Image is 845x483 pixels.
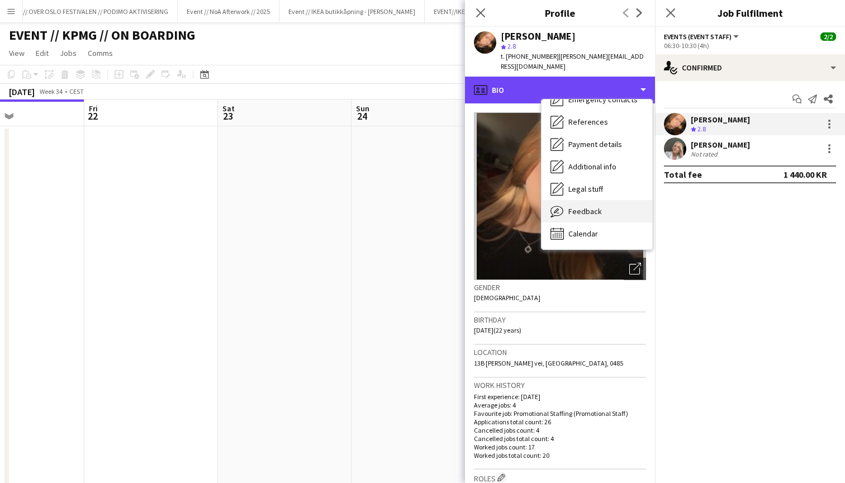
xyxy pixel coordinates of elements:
span: [DEMOGRAPHIC_DATA] [474,293,540,302]
p: Average jobs: 4 [474,401,646,409]
div: [PERSON_NAME] [501,31,576,41]
span: 2/2 [820,32,836,41]
span: Additional info [568,162,616,172]
div: Additional info [542,155,652,178]
span: Comms [88,48,113,58]
div: References [542,111,652,133]
span: Fri [89,103,98,113]
p: Cancelled jobs total count: 4 [474,434,646,443]
span: 2.8 [507,42,516,50]
p: Worked jobs count: 17 [474,443,646,451]
span: References [568,117,608,127]
p: Favourite job: Promotional Staffing (Promotional Staff) [474,409,646,418]
span: 23 [221,110,235,122]
div: 1 440.00 KR [784,169,827,180]
a: View [4,46,29,60]
a: Edit [31,46,53,60]
h3: Profile [465,6,655,20]
span: 2.8 [697,125,706,133]
div: Total fee [664,169,702,180]
span: View [9,48,25,58]
button: EVENT//IKEA [425,1,478,22]
span: [DATE] (22 years) [474,326,521,334]
span: Sat [222,103,235,113]
p: First experience: [DATE] [474,392,646,401]
div: Bio [465,77,655,103]
span: Sun [356,103,369,113]
div: CEST [69,87,84,96]
div: Not rated [691,150,720,158]
div: Confirmed [655,54,845,81]
div: 06:30-10:30 (4h) [664,41,836,50]
h3: Gender [474,282,646,292]
div: [PERSON_NAME] [691,115,750,125]
div: [DATE] [9,86,35,97]
div: Open photos pop-in [624,258,646,280]
div: Calendar [542,222,652,245]
div: Legal stuff [542,178,652,200]
h3: Location [474,347,646,357]
span: t. [PHONE_NUMBER] [501,52,559,60]
h3: Birthday [474,315,646,325]
button: Events (Event Staff) [664,32,740,41]
span: 13B [PERSON_NAME] vei, [GEOGRAPHIC_DATA], 0485 [474,359,623,367]
span: Feedback [568,206,602,216]
h3: Work history [474,380,646,390]
p: Cancelled jobs count: 4 [474,426,646,434]
span: Jobs [60,48,77,58]
button: Event // IKEA butikkåpning - [PERSON_NAME] [279,1,425,22]
button: Event // NoA Afterwork // 2025 [178,1,279,22]
div: Feedback [542,200,652,222]
span: Week 34 [37,87,65,96]
p: Applications total count: 26 [474,418,646,426]
span: Emergency contacts [568,94,638,105]
span: | [PERSON_NAME][EMAIL_ADDRESS][DOMAIN_NAME] [501,52,644,70]
div: Payment details [542,133,652,155]
span: 24 [354,110,369,122]
span: Edit [36,48,49,58]
div: [PERSON_NAME] [691,140,750,150]
span: Events (Event Staff) [664,32,732,41]
a: Comms [83,46,117,60]
h1: EVENT // KPMG // ON BOARDING [9,27,195,44]
a: Jobs [55,46,81,60]
h3: Job Fulfilment [655,6,845,20]
p: Worked jobs total count: 20 [474,451,646,460]
img: Crew avatar or photo [474,112,646,280]
span: Legal stuff [568,184,603,194]
span: 22 [87,110,98,122]
div: Emergency contacts [542,88,652,111]
span: Calendar [568,229,598,239]
span: Payment details [568,139,622,149]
